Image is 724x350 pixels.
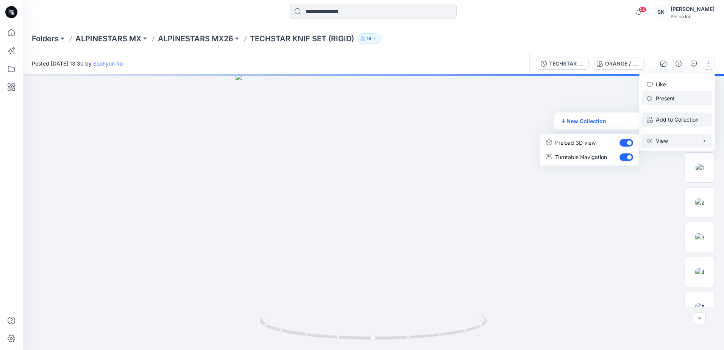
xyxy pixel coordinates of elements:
div: TECHSTAR KNIF SET (RIGID) [549,59,584,68]
a: Soohyun Ro [93,60,123,67]
button: New Collection [556,114,638,128]
span: Posted [DATE] 13:30 by [32,59,123,67]
button: TECHSTAR KNIF SET (RIGID) [536,58,589,70]
p: 16 [367,34,371,43]
img: 2 [695,198,705,206]
img: 1 [696,164,704,172]
a: Present [656,94,675,102]
p: Like [656,80,666,88]
div: SK [654,5,668,19]
p: View [656,137,668,145]
button: ORANGE / BLACK / UCLA BLUE [592,58,645,70]
button: Details [673,58,685,70]
div: [PERSON_NAME] [671,5,715,14]
button: 16 [357,33,381,44]
img: 3 [695,233,705,241]
div: Philko Inc. [671,14,715,19]
a: ALPINESTARS MX [75,33,141,44]
div: ORANGE / BLACK / UCLA BLUE [605,59,640,68]
img: 4 [695,268,705,276]
p: Preload 3D view [555,139,596,147]
a: ALPINESTARS MX26 [158,33,233,44]
a: Folders [32,33,59,44]
img: 5 [695,303,704,311]
p: Turntable Navigation [555,153,607,161]
p: Add to Collection [656,116,699,123]
p: TECHSTAR KNIF SET (RIGID) [250,33,354,44]
span: 56 [638,6,647,12]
